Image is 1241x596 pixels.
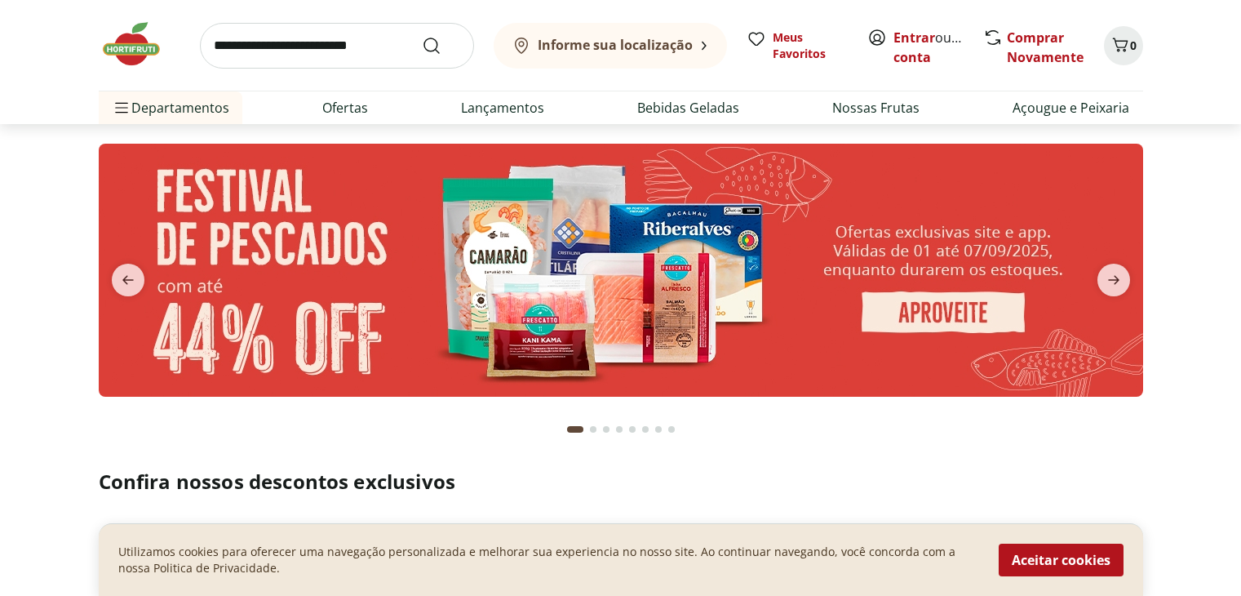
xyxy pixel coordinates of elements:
[613,410,626,449] button: Go to page 4 from fs-carousel
[893,29,983,66] a: Criar conta
[1130,38,1137,53] span: 0
[112,88,131,127] button: Menu
[600,410,613,449] button: Go to page 3 from fs-carousel
[1104,26,1143,65] button: Carrinho
[99,264,157,296] button: previous
[1013,98,1129,118] a: Açougue e Peixaria
[832,98,920,118] a: Nossas Frutas
[322,98,368,118] a: Ofertas
[637,98,739,118] a: Bebidas Geladas
[118,544,979,576] p: Utilizamos cookies para oferecer uma navegação personalizada e melhorar sua experiencia no nosso ...
[99,20,180,69] img: Hortifruti
[538,36,693,54] b: Informe sua localização
[893,29,935,47] a: Entrar
[587,410,600,449] button: Go to page 2 from fs-carousel
[1084,264,1143,296] button: next
[99,144,1143,397] img: pescados
[999,544,1124,576] button: Aceitar cookies
[1007,29,1084,66] a: Comprar Novamente
[494,23,727,69] button: Informe sua localização
[200,23,474,69] input: search
[422,36,461,56] button: Submit Search
[665,410,678,449] button: Go to page 8 from fs-carousel
[747,29,848,62] a: Meus Favoritos
[112,88,229,127] span: Departamentos
[626,410,639,449] button: Go to page 5 from fs-carousel
[893,28,966,67] span: ou
[461,98,544,118] a: Lançamentos
[99,469,1143,495] h2: Confira nossos descontos exclusivos
[773,29,848,62] span: Meus Favoritos
[652,410,665,449] button: Go to page 7 from fs-carousel
[639,410,652,449] button: Go to page 6 from fs-carousel
[564,410,587,449] button: Current page from fs-carousel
